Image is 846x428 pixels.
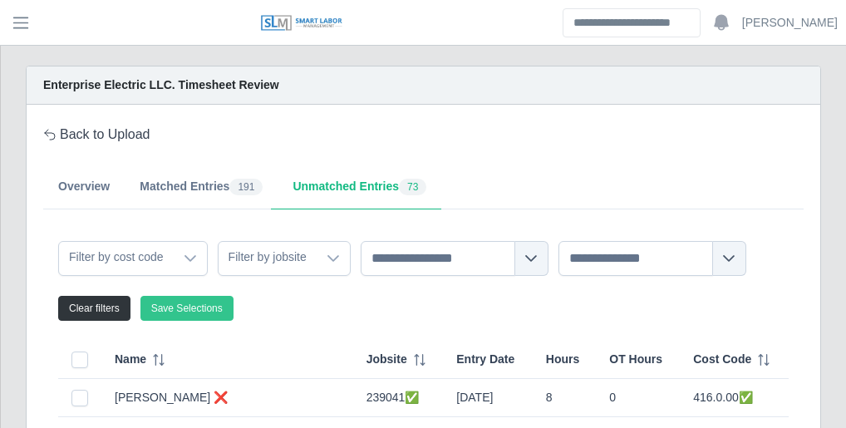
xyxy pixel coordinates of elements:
td: 0 [596,379,680,417]
button: Clear filters [58,296,130,321]
span: OT Hours [609,351,662,368]
span: ✅ [739,391,753,404]
span: 73 [399,179,426,195]
button: Overview [43,165,125,209]
input: Search [563,8,701,37]
span: Filter by cost code [59,242,174,275]
span: Hours [546,351,579,368]
button: Matched Entries [125,165,278,209]
td: 239041 [353,379,444,417]
span: 191 [229,179,263,195]
span: Name [115,351,146,368]
span: Jobsite [366,351,407,368]
span: ✅ [405,391,419,404]
span: Filter by jobsite [219,242,317,275]
td: 416.0.00 [680,379,789,417]
button: Save Selections [140,296,234,321]
a: Back to Upload [43,125,150,145]
strong: Enterprise Electric LLC. Timesheet Review [43,78,279,91]
span: Cost Code [693,351,751,368]
td: [DATE] [443,379,533,417]
img: SLM Logo [260,14,343,32]
a: [PERSON_NAME] [742,14,838,32]
td: [PERSON_NAME] [101,379,353,417]
span: ❌ [214,391,228,404]
span: Entry Date [456,351,514,368]
td: 8 [533,379,596,417]
button: Unmatched Entries [278,165,441,209]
